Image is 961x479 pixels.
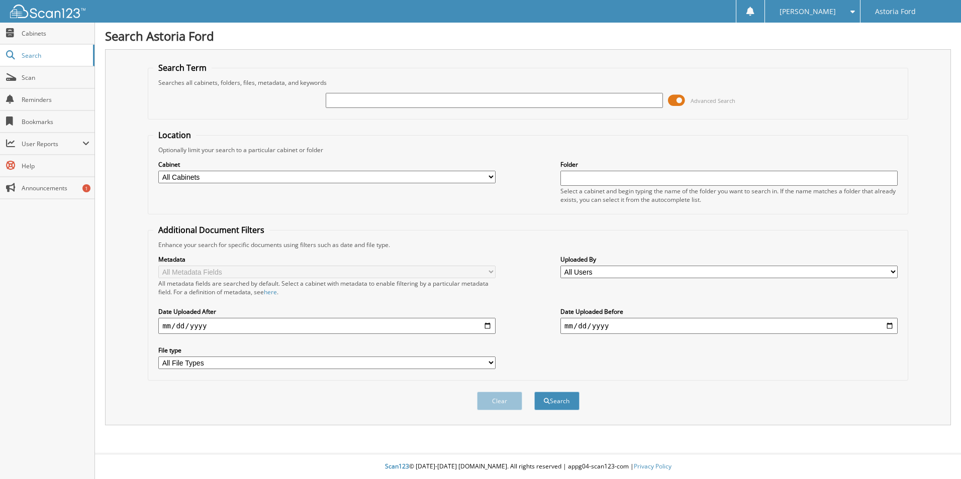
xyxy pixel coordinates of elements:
legend: Search Term [153,62,212,73]
div: Optionally limit your search to a particular cabinet or folder [153,146,903,154]
a: here [264,288,277,296]
div: All metadata fields are searched by default. Select a cabinet with metadata to enable filtering b... [158,279,496,296]
span: [PERSON_NAME] [780,9,836,15]
legend: Additional Document Filters [153,224,269,235]
button: Clear [477,392,522,410]
span: Help [22,162,89,170]
div: Select a cabinet and begin typing the name of the folder you want to search in. If the name match... [560,187,898,204]
span: Bookmarks [22,117,89,126]
span: Scan123 [385,462,409,470]
span: Scan [22,73,89,82]
div: © [DATE]-[DATE] [DOMAIN_NAME]. All rights reserved | appg04-scan123-com | [95,454,961,479]
label: Folder [560,160,898,169]
label: Metadata [158,255,496,264]
img: scan123-logo-white.svg [10,5,85,18]
span: Search [22,51,88,60]
span: Advanced Search [691,97,735,104]
legend: Location [153,130,196,141]
a: Privacy Policy [634,462,671,470]
label: Date Uploaded After [158,307,496,316]
div: Searches all cabinets, folders, files, metadata, and keywords [153,78,903,87]
span: Cabinets [22,29,89,38]
span: Astoria Ford [875,9,916,15]
input: start [158,318,496,334]
h1: Search Astoria Ford [105,28,951,44]
label: Uploaded By [560,255,898,264]
span: Announcements [22,184,89,192]
span: User Reports [22,140,82,148]
label: Cabinet [158,160,496,169]
label: Date Uploaded Before [560,307,898,316]
label: File type [158,346,496,354]
div: 1 [82,184,90,192]
button: Search [534,392,580,410]
span: Reminders [22,95,89,104]
input: end [560,318,898,334]
div: Enhance your search for specific documents using filters such as date and file type. [153,241,903,249]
